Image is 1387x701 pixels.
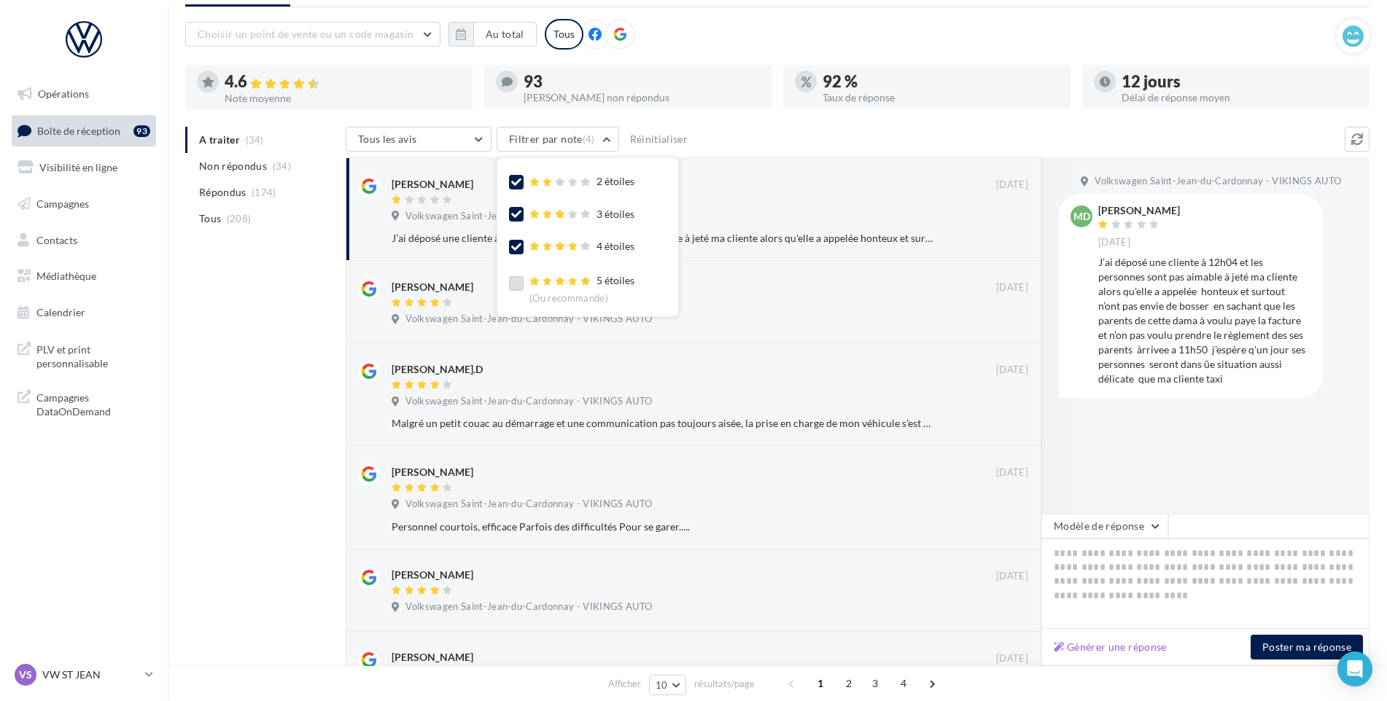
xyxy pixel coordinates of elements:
[392,416,933,431] div: Malgré un petit couac au démarrage et une communication pas toujours aisée, la prise en charge de...
[1251,635,1363,659] button: Poster ma réponse
[837,672,860,695] span: 2
[199,185,246,200] span: Répondus
[405,600,652,614] span: Volkswagen Saint-Jean-du-Cardonnay - VIKINGS AUTO
[12,661,156,689] a: VS VW ST JEAN
[1048,638,1173,656] button: Générer une réponse
[199,211,221,226] span: Tous
[9,225,159,256] a: Contacts
[624,130,694,148] button: Réinitialiser
[392,362,483,377] div: [PERSON_NAME].D
[529,292,634,305] div: (Ou recommande)
[36,306,85,318] span: Calendrier
[19,667,32,682] span: VS
[405,498,652,511] span: Volkswagen Saint-Jean-du-Cardonnay - VIKINGS AUTO
[524,74,760,90] div: 93
[608,677,641,691] span: Afficher
[9,382,159,425] a: Campagnes DataOnDemand
[392,520,933,534] div: Personnel courtois, efficace Parfois des difficultés Pour se garer.....
[529,207,634,222] div: 3 étoiles
[392,177,473,192] div: [PERSON_NAME]
[823,74,1059,90] div: 92 %
[227,213,252,224] span: (208)
[199,159,267,173] span: Non répondus
[9,115,159,146] a: Boîte de réception93
[448,22,537,47] button: Au total
[358,133,417,145] span: Tous les avis
[1337,651,1372,686] div: Open Intercom Messenger
[583,133,595,145] span: (4)
[9,261,159,291] a: Médiathèque
[545,19,583,50] div: Tous
[392,280,473,294] div: [PERSON_NAME]
[225,93,461,103] div: Note moyenne
[36,340,150,371] span: PLV et print personnalisable
[37,124,120,136] span: Boîte de réception
[694,677,755,691] span: résultats/page
[392,465,473,479] div: [PERSON_NAME]
[42,667,139,682] p: VW ST JEAN
[863,672,887,695] span: 3
[36,270,96,282] span: Médiathèque
[273,160,291,172] span: (34)
[996,466,1028,479] span: [DATE]
[1095,175,1341,188] span: Volkswagen Saint-Jean-du-Cardonnay - VIKINGS AUTO
[1098,205,1180,216] div: [PERSON_NAME]
[1098,255,1311,386] div: J’ai déposé une cliente à 12h04 et les personnes sont pas aimable à jeté ma cliente alors qu'elle...
[996,281,1028,294] span: [DATE]
[198,28,413,40] span: Choisir un point de vente ou un code magasin
[392,231,933,246] div: J’ai déposé une cliente à 12h04 et les personnes sont pas aimable à jeté ma cliente alors qu'elle...
[405,210,652,223] span: Volkswagen Saint-Jean-du-Cardonnay - VIKINGS AUTO
[656,679,668,691] span: 10
[1122,74,1358,90] div: 12 jours
[996,652,1028,665] span: [DATE]
[529,239,634,254] div: 4 étoiles
[9,189,159,219] a: Campagnes
[823,93,1059,103] div: Taux de réponse
[473,22,537,47] button: Au total
[1041,514,1168,539] button: Modèle de réponse
[405,313,652,326] span: Volkswagen Saint-Jean-du-Cardonnay - VIKINGS AUTO
[392,650,473,665] div: [PERSON_NAME]
[996,364,1028,377] span: [DATE]
[39,161,117,173] span: Visibilité en ligne
[405,395,652,408] span: Volkswagen Saint-Jean-du-Cardonnay - VIKINGS AUTO
[38,87,89,100] span: Opérations
[36,197,89,210] span: Campagnes
[649,675,686,695] button: 10
[36,388,150,419] span: Campagnes DataOnDemand
[9,79,159,109] a: Opérations
[497,127,619,152] button: Filtrer par note(4)
[9,334,159,377] a: PLV et print personnalisable
[1073,209,1090,224] span: MD
[809,672,832,695] span: 1
[892,672,915,695] span: 4
[36,233,77,246] span: Contacts
[392,568,473,582] div: [PERSON_NAME]
[133,125,150,137] div: 93
[996,570,1028,583] span: [DATE]
[996,179,1028,192] span: [DATE]
[524,93,760,103] div: [PERSON_NAME] non répondus
[9,297,159,328] a: Calendrier
[1122,93,1358,103] div: Délai de réponse moyen
[225,74,461,90] div: 4.6
[252,187,276,198] span: (174)
[1098,236,1130,249] span: [DATE]
[9,152,159,183] a: Visibilité en ligne
[346,127,492,152] button: Tous les avis
[185,22,440,47] button: Choisir un point de vente ou un code magasin
[529,273,634,305] div: 5 étoiles
[529,174,634,189] div: 2 étoiles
